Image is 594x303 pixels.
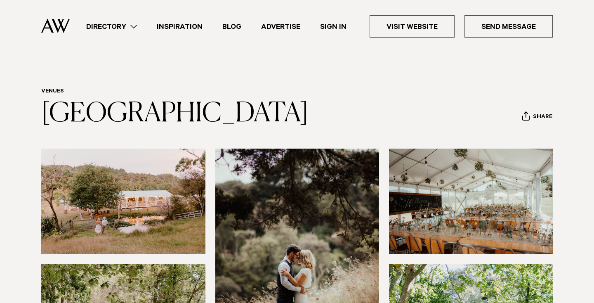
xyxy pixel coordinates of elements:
[76,21,147,32] a: Directory
[41,19,70,33] img: Auckland Weddings Logo
[41,88,64,95] a: Venues
[522,111,553,123] button: Share
[147,21,212,32] a: Inspiration
[464,15,553,38] a: Send Message
[389,149,553,254] img: Marquee DIY wedding venue
[41,149,205,254] img: Festival style wedding Auckland
[251,21,310,32] a: Advertise
[212,21,251,32] a: Blog
[370,15,455,38] a: Visit Website
[310,21,356,32] a: Sign In
[533,114,552,121] span: Share
[41,101,309,127] a: [GEOGRAPHIC_DATA]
